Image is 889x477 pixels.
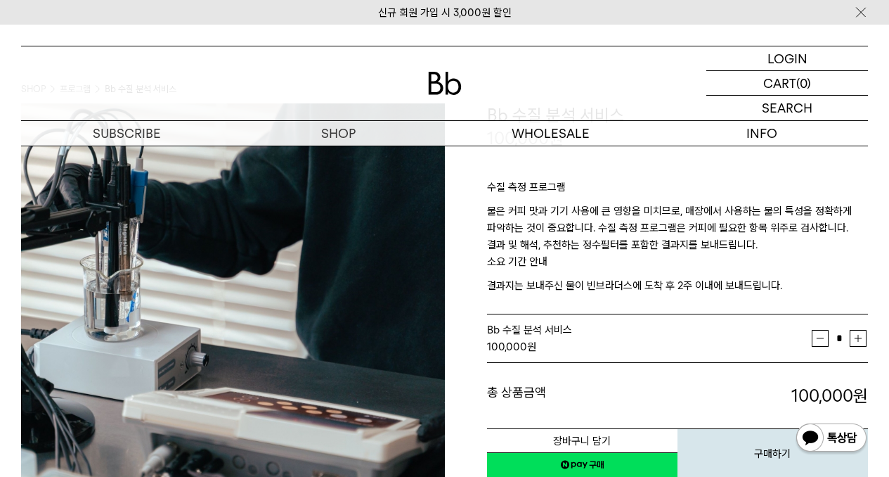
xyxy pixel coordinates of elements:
a: SUBSCRIBE [21,121,233,146]
img: 카카오톡 채널 1:1 채팅 버튼 [795,422,868,456]
a: 신규 회원 가입 시 3,000원 할인 [378,6,512,19]
p: 수질 측정 프로그램 [487,179,869,203]
p: 결과지는 보내주신 물이 빈브라더스에 도착 후 2주 이내에 보내드립니다. [487,277,869,294]
p: CART [763,71,796,95]
button: 장바구니 담기 [487,428,677,453]
p: SEARCH [762,96,812,120]
span: Bb 수질 분석 서비스 [487,324,572,336]
p: LOGIN [767,46,807,70]
p: (0) [796,71,811,95]
dt: 총 상품금액 [487,384,677,408]
strong: 100,000 [487,341,527,353]
a: LOGIN [706,46,868,71]
strong: 100,000 [791,386,868,406]
div: 원 [487,338,812,355]
button: 증가 [850,330,867,347]
p: 물은 커피 맛과 기기 사용에 큰 영향을 미치므로, 매장에서 사용하는 물의 특성을 정확하게 파악하는 것이 중요합니다. 수질 측정 프로그램은 커피에 필요한 항목 위주로 검사합니다... [487,203,869,253]
img: 로고 [428,72,462,95]
p: WHOLESALE [445,121,656,146]
a: SHOP [233,121,444,146]
p: INFO [656,121,868,146]
button: 감소 [812,330,829,347]
p: 소요 기간 안내 [487,253,869,277]
a: CART (0) [706,71,868,96]
b: 원 [853,386,868,406]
